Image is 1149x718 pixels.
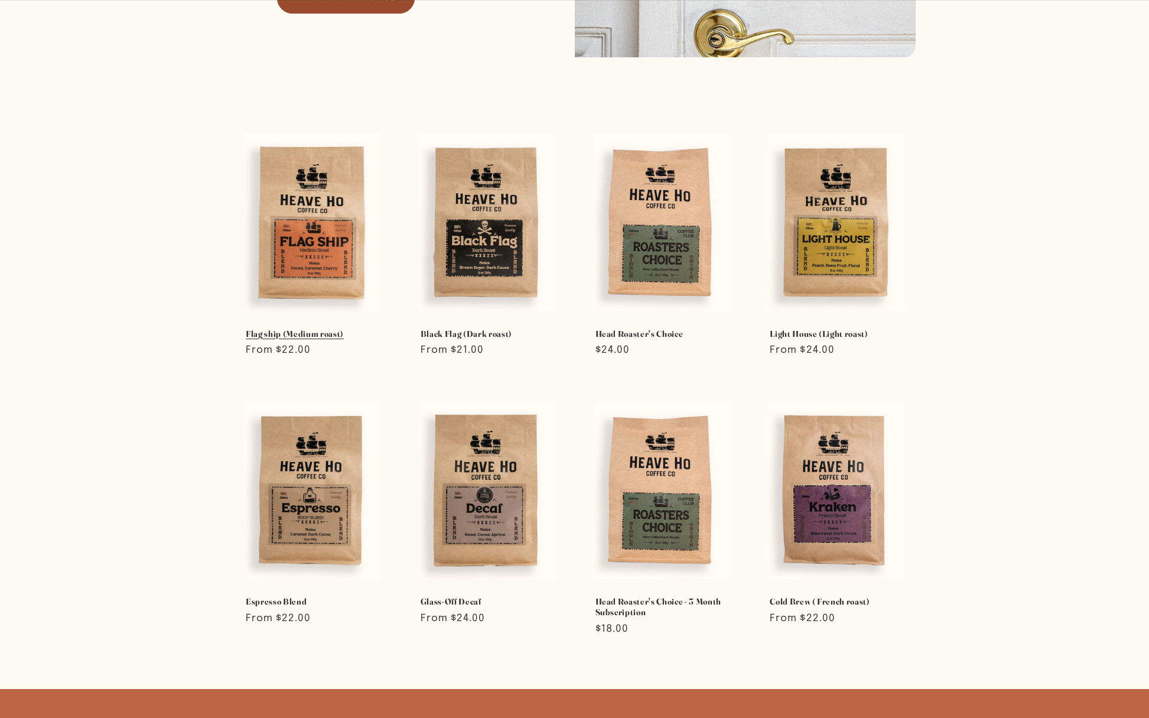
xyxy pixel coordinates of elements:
a: Head Roaster's Choice - 3 Month Subscription [595,596,729,618]
a: Light House (Light roast) [770,329,903,339]
a: Espresso Blend [246,596,379,607]
a: Head Roaster's Choice [595,329,729,339]
a: Glass-Off Decaf [421,596,554,607]
a: Black Flag (Dark roast) [421,329,554,339]
a: Cold Brew ( French roast) [770,596,903,607]
a: Flag ship (Medium roast) [246,329,379,339]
